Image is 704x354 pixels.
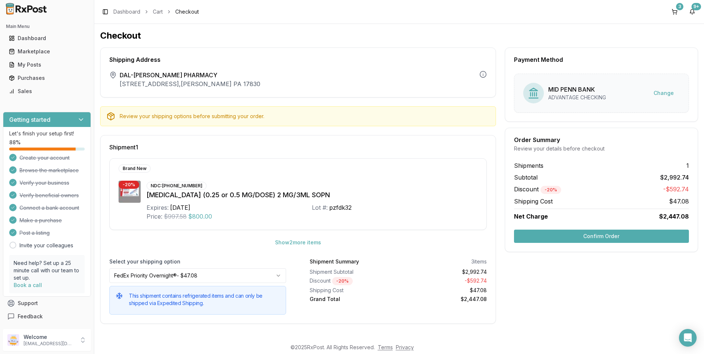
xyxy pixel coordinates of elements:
button: Feedback [3,310,91,323]
div: Shipment Summary [310,258,359,265]
p: Need help? Set up a 25 minute call with our team to set up. [14,259,80,282]
a: Terms [378,344,393,350]
div: Order Summary [514,137,689,143]
button: Confirm Order [514,230,689,243]
button: Change [648,86,680,100]
div: 9+ [691,3,701,10]
a: Invite your colleagues [20,242,73,249]
button: Sales [3,85,91,97]
span: Verify beneficial owners [20,192,79,199]
span: Create your account [20,154,70,162]
span: Browse the marketplace [20,167,79,174]
div: MID PENN BANK [548,85,606,94]
a: Dashboard [113,8,140,15]
h3: Getting started [9,115,50,124]
div: - 20 % [332,277,353,285]
div: Marketplace [9,48,85,55]
h2: Main Menu [6,24,88,29]
span: Discount [514,185,561,193]
span: Verify your business [20,179,69,187]
button: Marketplace [3,46,91,57]
div: Price: [147,212,162,221]
a: Cart [153,8,163,15]
h5: This shipment contains refrigerated items and can only be shipped via Expedited Shipping. [129,292,280,307]
button: Support [3,297,91,310]
span: Net Charge [514,213,548,220]
a: Privacy [396,344,414,350]
div: $2,447.08 [401,295,486,303]
span: DAL-[PERSON_NAME] PHARMACY [120,71,260,79]
span: Post a listing [20,229,50,237]
div: [MEDICAL_DATA] (0.25 or 0.5 MG/DOSE) 2 MG/3ML SOPN [147,190,478,200]
p: Let's finish your setup first! [9,130,85,137]
img: RxPost Logo [3,3,50,15]
span: $2,992.74 [660,173,689,182]
a: Marketplace [6,45,88,58]
div: $47.08 [401,287,486,294]
div: - 20 % [541,186,561,194]
a: Dashboard [6,32,88,45]
button: My Posts [3,59,91,71]
span: Connect a bank account [20,204,79,212]
span: $2,447.08 [659,212,689,221]
div: Grand Total [310,295,395,303]
button: 3 [669,6,680,18]
div: Shipment Subtotal [310,268,395,276]
div: Brand New [119,164,151,173]
div: 3 items [471,258,487,265]
div: $2,992.74 [401,268,486,276]
label: Select your shipping option [109,258,286,265]
div: Shipping Cost [310,287,395,294]
span: Shipment 1 [109,144,138,150]
p: [STREET_ADDRESS] , [PERSON_NAME] PA 17830 [120,79,260,88]
img: User avatar [7,334,19,346]
p: Welcome [24,333,75,341]
p: [EMAIL_ADDRESS][DOMAIN_NAME] [24,341,75,347]
span: $997.58 [164,212,187,221]
div: Payment Method [514,57,689,63]
div: Purchases [9,74,85,82]
div: My Posts [9,61,85,68]
span: $47.08 [669,197,689,206]
div: Review your details before checkout [514,145,689,152]
div: Sales [9,88,85,95]
div: [DATE] [170,203,190,212]
span: Feedback [18,313,43,320]
div: Open Intercom Messenger [679,329,697,347]
div: Expires: [147,203,169,212]
div: ADVANTAGE CHECKING [548,94,606,101]
div: pzfdk32 [329,203,352,212]
div: - $592.74 [401,277,486,285]
h1: Checkout [100,30,698,42]
div: Discount [310,277,395,285]
span: Make a purchase [20,217,62,224]
div: 3 [676,3,683,10]
div: NDC: [PHONE_NUMBER] [147,182,207,190]
span: $800.00 [188,212,212,221]
span: 88 % [9,139,21,146]
a: Sales [6,85,88,98]
span: 1 [686,161,689,170]
button: 9+ [686,6,698,18]
span: Subtotal [514,173,538,182]
img: Ozempic (0.25 or 0.5 MG/DOSE) 2 MG/3ML SOPN [119,181,141,203]
div: Lot #: [312,203,328,212]
div: Shipping Address [109,57,487,63]
span: Shipments [514,161,543,170]
div: Dashboard [9,35,85,42]
div: Review your shipping options before submitting your order. [120,113,490,120]
button: Show2more items [269,236,327,249]
div: - 20 % [119,181,139,189]
span: Shipping Cost [514,197,553,206]
button: Purchases [3,72,91,84]
nav: breadcrumb [113,8,199,15]
a: My Posts [6,58,88,71]
span: Checkout [175,8,199,15]
a: Purchases [6,71,88,85]
a: Book a call [14,282,42,288]
span: -$592.74 [663,185,689,194]
button: Dashboard [3,32,91,44]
